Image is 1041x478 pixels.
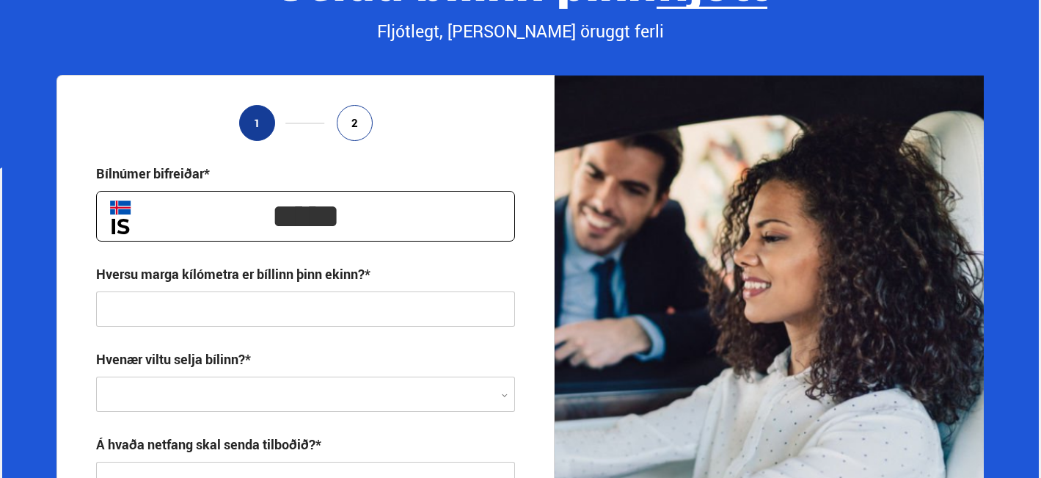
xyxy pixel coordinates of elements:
label: Hvenær viltu selja bílinn?* [96,350,251,368]
span: 2 [351,117,358,129]
div: Á hvaða netfang skal senda tilboðið?* [96,435,321,453]
div: Bílnúmer bifreiðar* [96,164,210,182]
div: Fljótlegt, [PERSON_NAME] öruggt ferli [56,19,984,44]
button: Opna LiveChat spjallviðmót [12,6,56,50]
span: 1 [254,117,260,129]
div: Hversu marga kílómetra er bíllinn þinn ekinn?* [96,265,370,283]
